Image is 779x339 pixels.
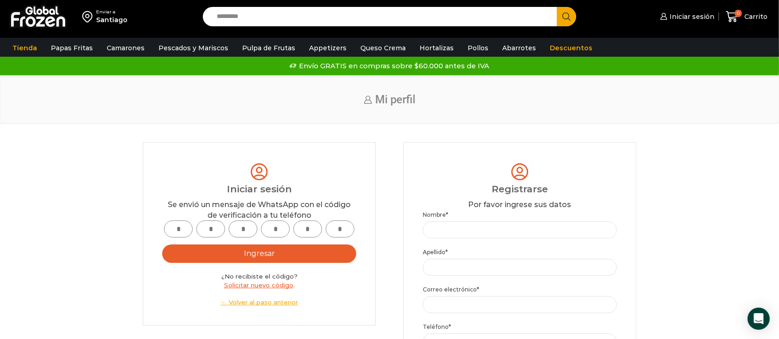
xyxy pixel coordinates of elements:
[545,39,597,57] a: Descuentos
[46,39,97,57] a: Papas Fritas
[415,39,458,57] a: Hortalizas
[557,7,576,26] button: Search button
[82,9,96,24] img: address-field-icon.svg
[162,200,356,221] div: Se envió un mensaje de WhatsApp con el código de verificación a tu teléfono
[96,9,128,15] div: Enviar a
[102,39,149,57] a: Camarones
[162,298,356,307] a: ← Volver al paso anterior
[658,7,714,26] a: Iniciar sesión
[154,39,233,57] a: Pescados y Mariscos
[249,161,270,182] img: tabler-icon-user-circle.svg
[509,161,530,182] img: tabler-icon-user-circle.svg
[724,6,770,28] a: 0 Carrito
[423,200,616,210] div: Por favor ingrese sus datos
[162,272,356,306] div: ¿No recibiste el código? .
[748,308,770,330] div: Open Intercom Messenger
[423,285,616,294] label: Correo electrónico
[356,39,410,57] a: Queso Crema
[224,281,293,289] a: Solicitar nuevo código
[423,182,616,196] div: Registrarse
[162,182,356,196] div: Iniciar sesión
[498,39,541,57] a: Abarrotes
[423,248,616,256] label: Apellido
[237,39,300,57] a: Pulpa de Frutas
[667,12,714,21] span: Iniciar sesión
[8,39,42,57] a: Tienda
[423,210,616,219] label: Nombre
[463,39,493,57] a: Pollos
[742,12,767,21] span: Carrito
[375,93,415,106] span: Mi perfil
[423,322,616,331] label: Teléfono
[735,10,742,17] span: 0
[162,244,356,263] button: Ingresar
[304,39,351,57] a: Appetizers
[96,15,128,24] div: Santiago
